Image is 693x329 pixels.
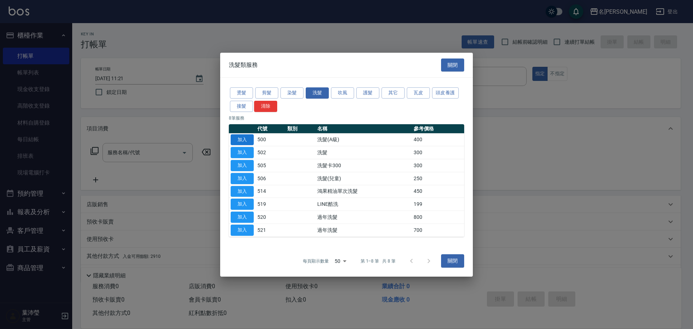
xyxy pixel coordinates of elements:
[231,186,254,197] button: 加入
[256,159,286,172] td: 505
[229,61,258,69] span: 洗髮類服務
[441,58,464,72] button: 關閉
[315,185,412,198] td: 鴻果精油單次洗髮
[231,173,254,184] button: 加入
[231,199,254,210] button: 加入
[315,224,412,237] td: 過年洗髮
[280,87,304,99] button: 染髮
[412,198,464,211] td: 199
[315,124,412,133] th: 名稱
[412,133,464,146] td: 400
[256,133,286,146] td: 500
[256,224,286,237] td: 521
[412,211,464,224] td: 800
[256,198,286,211] td: 519
[412,159,464,172] td: 300
[407,87,430,99] button: 瓦皮
[412,224,464,237] td: 700
[254,101,277,112] button: 清除
[230,87,253,99] button: 燙髮
[441,254,464,268] button: 關閉
[286,124,315,133] th: 類別
[315,172,412,185] td: 洗髮(兒童)
[231,147,254,158] button: 加入
[306,87,329,99] button: 洗髮
[331,87,354,99] button: 吹風
[412,146,464,159] td: 300
[412,185,464,198] td: 450
[432,87,459,99] button: 頭皮養護
[315,211,412,224] td: 過年洗髮
[315,159,412,172] td: 洗髮卡300
[255,87,278,99] button: 剪髮
[256,211,286,224] td: 520
[382,87,405,99] button: 其它
[315,133,412,146] td: 洗髮(A級)
[412,124,464,133] th: 參考價格
[315,146,412,159] td: 洗髮
[256,172,286,185] td: 506
[231,212,254,223] button: 加入
[231,160,254,171] button: 加入
[256,146,286,159] td: 502
[332,251,349,270] div: 50
[412,172,464,185] td: 250
[356,87,379,99] button: 護髮
[315,198,412,211] td: LINE酷洗
[256,124,286,133] th: 代號
[230,101,253,112] button: 接髮
[229,114,464,121] p: 8 筆服務
[231,134,254,145] button: 加入
[361,258,396,264] p: 第 1–8 筆 共 8 筆
[256,185,286,198] td: 514
[303,258,329,264] p: 每頁顯示數量
[231,225,254,236] button: 加入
